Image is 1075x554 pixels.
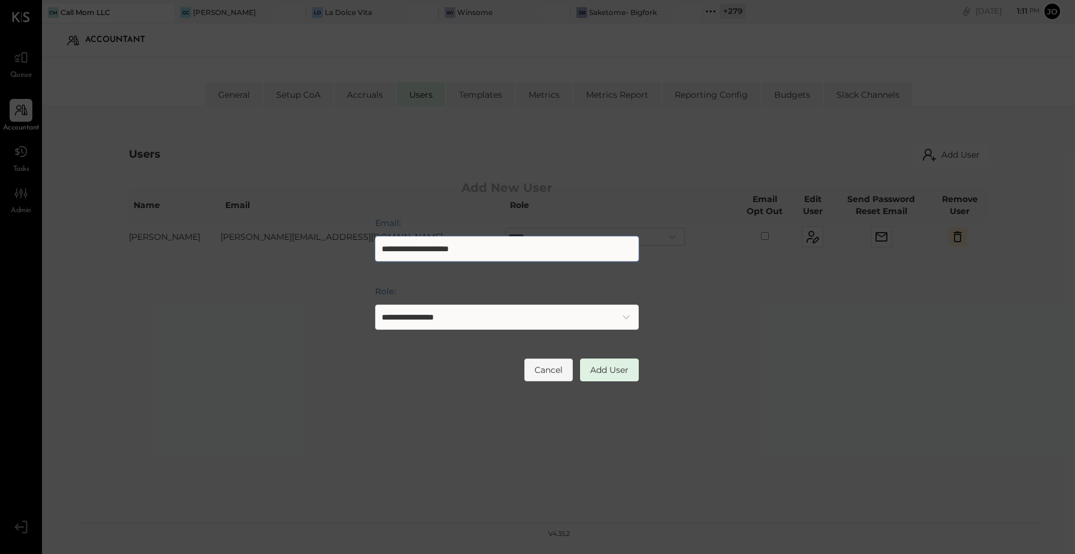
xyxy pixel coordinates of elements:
button: Cancel [524,359,573,381]
h2: Add New User [375,173,639,203]
label: Email: [375,217,639,229]
label: Role: [375,285,639,297]
div: Add User Modal [357,155,657,399]
button: Add User [580,359,639,381]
